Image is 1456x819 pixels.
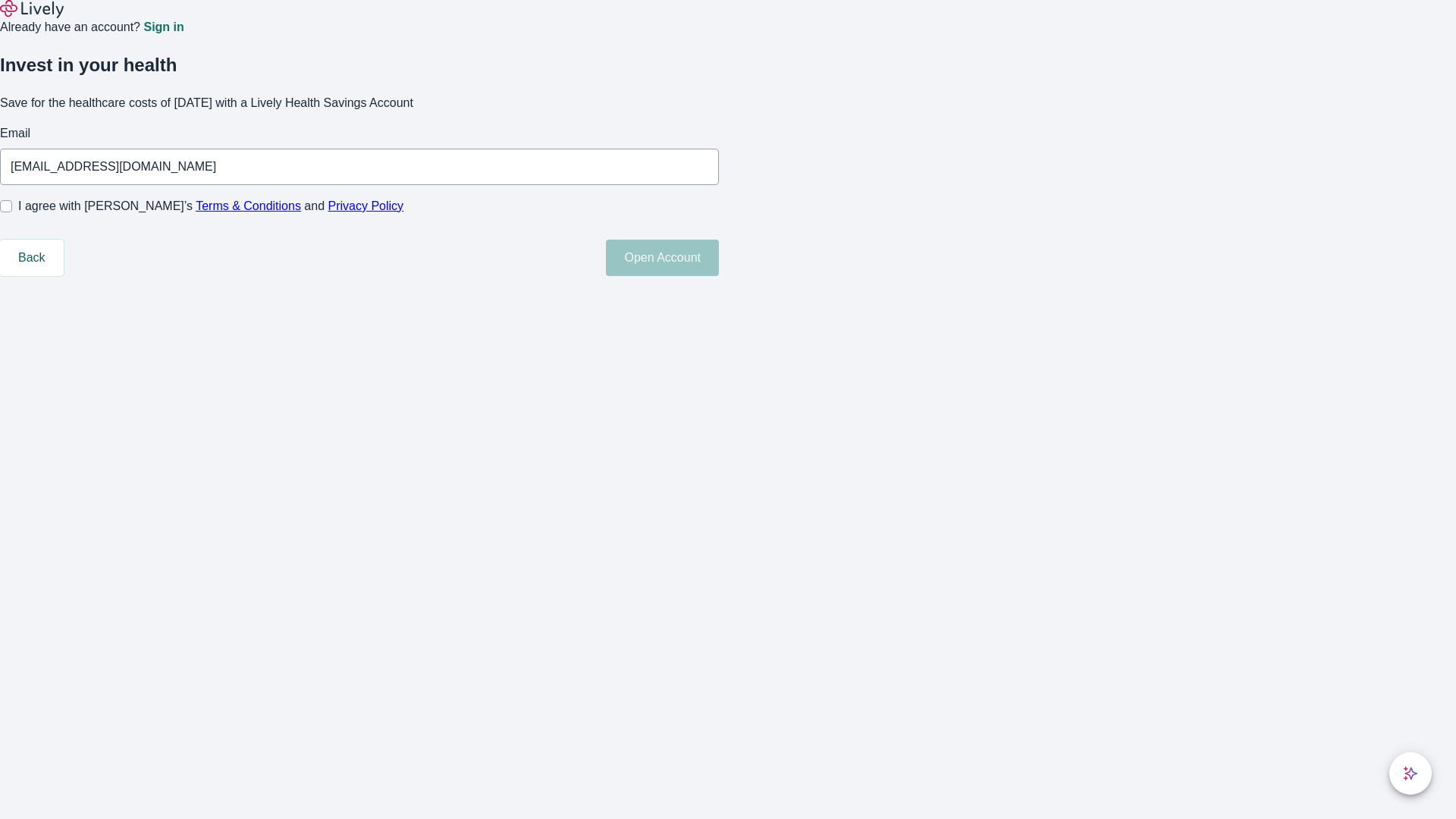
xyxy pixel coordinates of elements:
span: I agree with [PERSON_NAME]’s and [18,197,403,215]
a: Sign in [143,21,184,33]
button: chat [1389,752,1432,795]
a: Terms & Conditions [196,199,301,212]
svg: Lively AI Assistant [1403,766,1418,781]
a: Privacy Policy [328,199,404,212]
